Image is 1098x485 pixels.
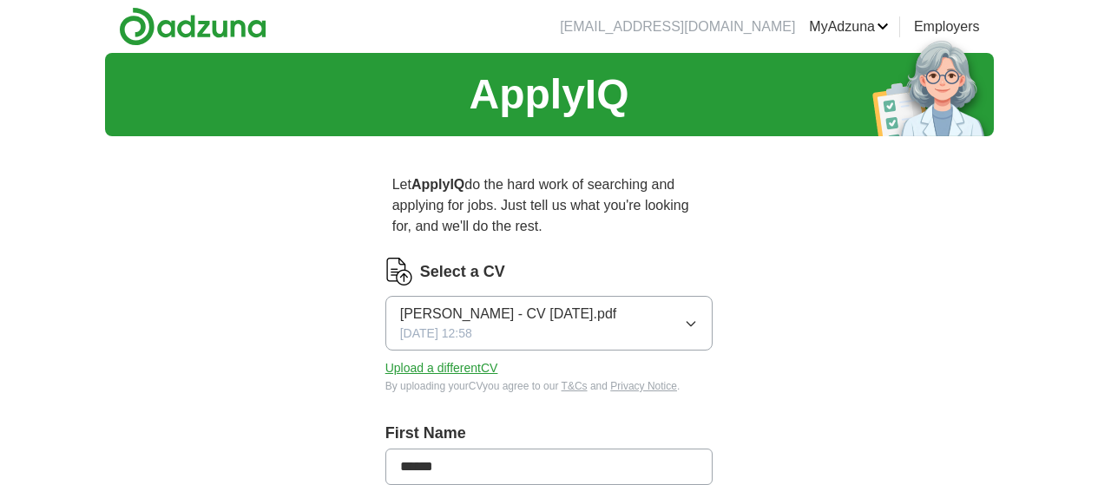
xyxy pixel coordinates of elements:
[385,258,413,285] img: CV Icon
[385,422,713,445] label: First Name
[400,304,617,324] span: [PERSON_NAME] - CV [DATE].pdf
[562,380,588,392] a: T&Cs
[400,324,472,343] span: [DATE] 12:58
[385,167,713,244] p: Let do the hard work of searching and applying for jobs. Just tell us what you're looking for, an...
[469,63,628,126] h1: ApplyIQ
[411,177,464,192] strong: ApplyIQ
[610,380,677,392] a: Privacy Notice
[385,359,498,377] button: Upload a differentCV
[914,16,980,37] a: Employers
[809,16,889,37] a: MyAdzuna
[420,260,505,284] label: Select a CV
[385,296,713,351] button: [PERSON_NAME] - CV [DATE].pdf[DATE] 12:58
[560,16,795,37] li: [EMAIL_ADDRESS][DOMAIN_NAME]
[385,378,713,394] div: By uploading your CV you agree to our and .
[119,7,266,46] img: Adzuna logo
